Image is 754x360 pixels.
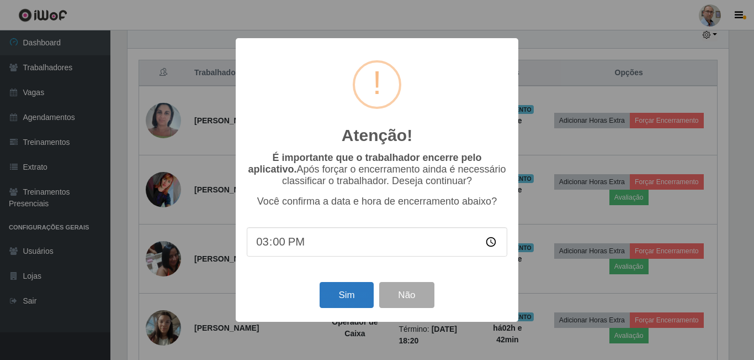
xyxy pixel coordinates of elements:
[320,282,373,308] button: Sim
[248,152,481,175] b: É importante que o trabalhador encerre pelo aplicativo.
[342,126,412,145] h2: Atenção!
[247,152,507,187] p: Após forçar o encerramento ainda é necessário classificar o trabalhador. Deseja continuar?
[247,196,507,207] p: Você confirma a data e hora de encerramento abaixo?
[379,282,434,308] button: Não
